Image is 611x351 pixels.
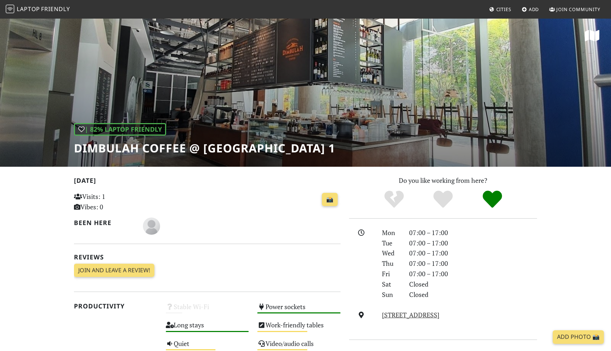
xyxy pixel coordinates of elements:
div: Yes [418,190,468,209]
span: Add [529,6,539,13]
div: Mon [378,228,405,238]
div: 07:00 – 17:00 [405,248,541,258]
div: Definitely! [468,190,517,209]
div: Stable Wi-Fi [162,301,253,319]
div: Sun [378,289,405,300]
span: Cities [496,6,511,13]
p: Visits: 1 Vibes: 0 [74,191,157,212]
h2: Reviews [74,253,341,261]
div: 07:00 – 17:00 [405,228,541,238]
a: 📸 [322,193,338,206]
span: Laptop [17,5,40,13]
div: | 82% Laptop Friendly [74,123,166,136]
span: Join Community [556,6,600,13]
p: Do you like working from here? [349,175,537,186]
a: Add [519,3,542,16]
div: Closed [405,289,541,300]
div: Thu [378,258,405,269]
div: Work-friendly tables [253,319,345,337]
a: Join Community [546,3,603,16]
div: 07:00 – 17:00 [405,258,541,269]
a: [STREET_ADDRESS] [382,311,439,319]
div: No [369,190,419,209]
div: 07:00 – 17:00 [405,238,541,248]
div: Power sockets [253,301,345,319]
h2: [DATE] [74,177,341,187]
a: Cities [486,3,514,16]
h2: Been here [74,219,134,226]
span: Britney Putri [143,221,160,230]
div: 07:00 – 17:00 [405,269,541,279]
img: blank-535327c66bd565773addf3077783bbfce4b00ec00e9fd257753287c682c7fa38.png [143,218,160,235]
a: LaptopFriendly LaptopFriendly [6,3,70,16]
div: Sat [378,279,405,289]
div: Closed [405,279,541,289]
a: Join and leave a review! [74,264,154,277]
img: LaptopFriendly [6,5,14,13]
div: Long stays [162,319,253,337]
div: Wed [378,248,405,258]
a: Add Photo 📸 [553,330,604,344]
span: Friendly [41,5,70,13]
h1: Dimbulah Coffee @ [GEOGRAPHIC_DATA] 1 [74,141,335,155]
h2: Productivity [74,302,157,310]
div: Fri [378,269,405,279]
div: Tue [378,238,405,248]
